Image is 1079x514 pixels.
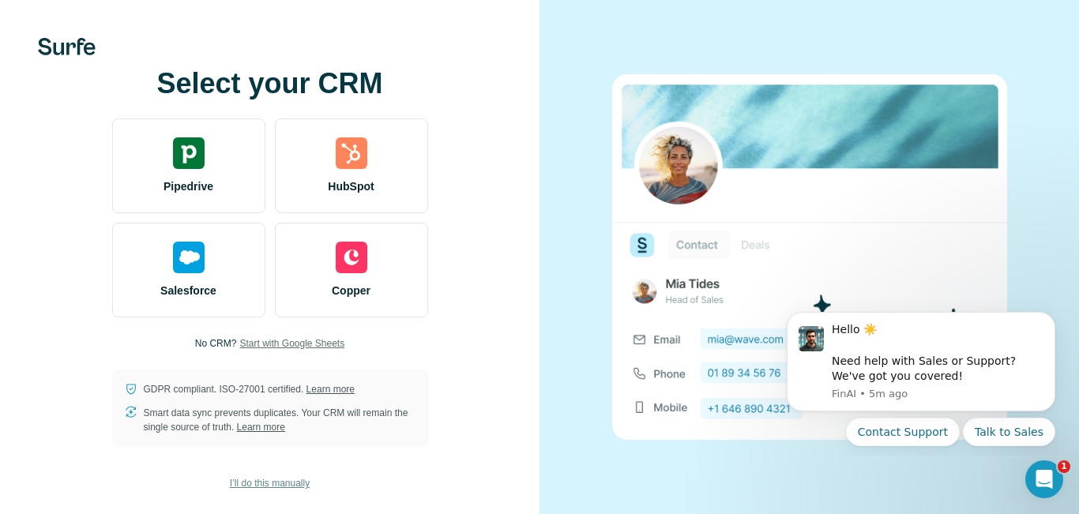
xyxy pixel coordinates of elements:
[1058,460,1070,473] span: 1
[237,422,285,433] a: Learn more
[336,242,367,273] img: copper's logo
[160,283,216,298] span: Salesforce
[195,336,237,351] p: No CRM?
[306,384,355,395] a: Learn more
[164,178,213,194] span: Pipedrive
[112,68,428,99] h1: Select your CRM
[38,38,96,55] img: Surfe's logo
[1025,460,1063,498] iframe: Intercom live chat
[612,74,1007,440] img: none image
[336,137,367,169] img: hubspot's logo
[230,476,310,490] span: I’ll do this manually
[763,298,1079,456] iframe: Intercom notifications message
[144,406,415,434] p: Smart data sync prevents duplicates. Your CRM will remain the single source of truth.
[328,178,374,194] span: HubSpot
[173,242,205,273] img: salesforce's logo
[332,283,370,298] span: Copper
[239,336,344,351] button: Start with Google Sheets
[144,382,355,396] p: GDPR compliant. ISO-27001 certified.
[219,471,321,495] button: I’ll do this manually
[173,137,205,169] img: pipedrive's logo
